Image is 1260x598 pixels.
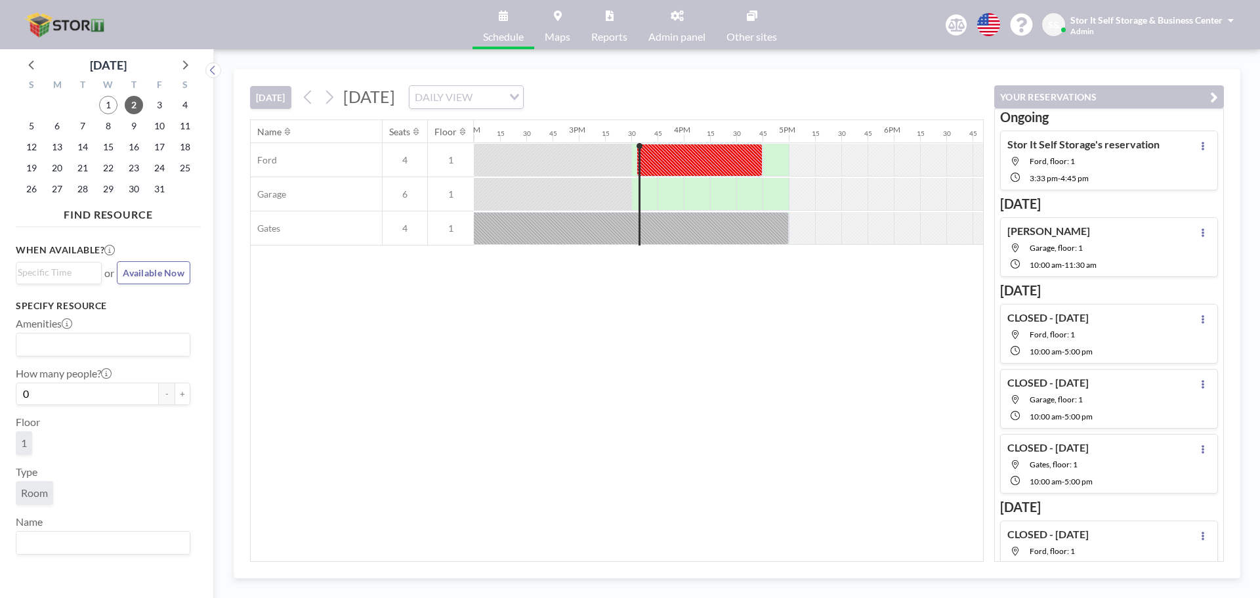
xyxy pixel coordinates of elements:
span: Gates [251,223,280,234]
div: W [96,77,121,95]
div: 45 [759,129,767,138]
span: - [1058,173,1060,183]
span: Thursday, October 16, 2025 [125,138,143,156]
div: 45 [864,129,872,138]
div: Seats [389,126,410,138]
div: 45 [969,129,977,138]
img: organization-logo [21,12,112,38]
span: Other sites [726,32,777,42]
span: Monday, October 6, 2025 [48,117,66,135]
span: Ford, floor: 1 [1030,330,1075,339]
span: 6 [383,188,427,200]
span: Tuesday, October 21, 2025 [73,159,92,177]
span: Wednesday, October 15, 2025 [99,138,117,156]
span: 1 [21,437,27,449]
div: Floor [434,126,457,138]
div: 30 [733,129,741,138]
button: YOUR RESERVATIONS [994,85,1224,108]
div: 30 [838,129,846,138]
span: 5:00 PM [1064,412,1093,421]
span: Monday, October 20, 2025 [48,159,66,177]
span: Friday, October 3, 2025 [150,96,169,114]
span: Wednesday, October 8, 2025 [99,117,117,135]
span: Tuesday, October 28, 2025 [73,180,92,198]
div: 15 [602,129,610,138]
h3: [DATE] [1000,196,1218,212]
input: Search for option [18,336,182,353]
div: T [121,77,146,95]
span: [DATE] [343,87,395,106]
span: 5:00 PM [1064,477,1093,486]
div: Search for option [16,333,190,356]
span: Gates, floor: 1 [1030,459,1078,469]
span: Friday, October 17, 2025 [150,138,169,156]
span: Ford [251,154,277,166]
span: Saturday, October 18, 2025 [176,138,194,156]
div: Search for option [16,532,190,554]
div: 45 [654,129,662,138]
div: F [146,77,172,95]
span: Garage, floor: 1 [1030,395,1083,404]
span: Saturday, October 25, 2025 [176,159,194,177]
span: Friday, October 31, 2025 [150,180,169,198]
div: 6PM [884,125,900,135]
span: Ford, floor: 1 [1030,156,1075,166]
div: M [45,77,70,95]
span: 11:30 AM [1064,260,1097,270]
h3: Specify resource [16,300,190,312]
span: Sunday, October 19, 2025 [22,159,41,177]
span: Monday, October 27, 2025 [48,180,66,198]
label: Amenities [16,317,72,330]
span: Thursday, October 23, 2025 [125,159,143,177]
span: Thursday, October 30, 2025 [125,180,143,198]
div: 3PM [569,125,585,135]
label: Type [16,465,37,479]
button: + [175,383,190,405]
span: 4 [383,223,427,234]
div: [DATE] [90,56,127,74]
div: 15 [707,129,715,138]
span: Ford, floor: 1 [1030,546,1075,556]
span: 10:00 AM [1030,347,1062,356]
h4: CLOSED - [DATE] [1007,376,1089,389]
span: - [1062,347,1064,356]
span: Sunday, October 26, 2025 [22,180,41,198]
span: Friday, October 24, 2025 [150,159,169,177]
span: 10:00 AM [1030,260,1062,270]
div: 30 [943,129,951,138]
div: 45 [549,129,557,138]
span: Wednesday, October 29, 2025 [99,180,117,198]
div: Search for option [409,86,523,108]
span: Reports [591,32,627,42]
span: Schedule [483,32,524,42]
div: 30 [628,129,636,138]
div: S [19,77,45,95]
label: Floor [16,416,40,429]
span: 10:00 AM [1030,412,1062,421]
span: 5:00 PM [1064,347,1093,356]
h4: [PERSON_NAME] [1007,224,1090,238]
span: 4:45 PM [1060,173,1089,183]
h3: Ongoing [1000,109,1218,125]
input: Search for option [18,534,182,551]
span: 10:00 AM [1030,477,1062,486]
span: Maps [545,32,570,42]
span: 1 [428,154,474,166]
span: 1 [428,188,474,200]
span: Garage [251,188,286,200]
div: Search for option [16,263,101,282]
span: - [1062,260,1064,270]
div: T [70,77,96,95]
label: Name [16,515,43,528]
span: 4 [383,154,427,166]
button: - [159,383,175,405]
span: Wednesday, October 1, 2025 [99,96,117,114]
span: Thursday, October 9, 2025 [125,117,143,135]
span: Friday, October 10, 2025 [150,117,169,135]
input: Search for option [18,265,94,280]
div: 5PM [779,125,795,135]
div: 4PM [674,125,690,135]
input: Search for option [476,89,501,106]
h4: Stor It Self Storage's reservation [1007,138,1160,151]
span: Garage, floor: 1 [1030,243,1083,253]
